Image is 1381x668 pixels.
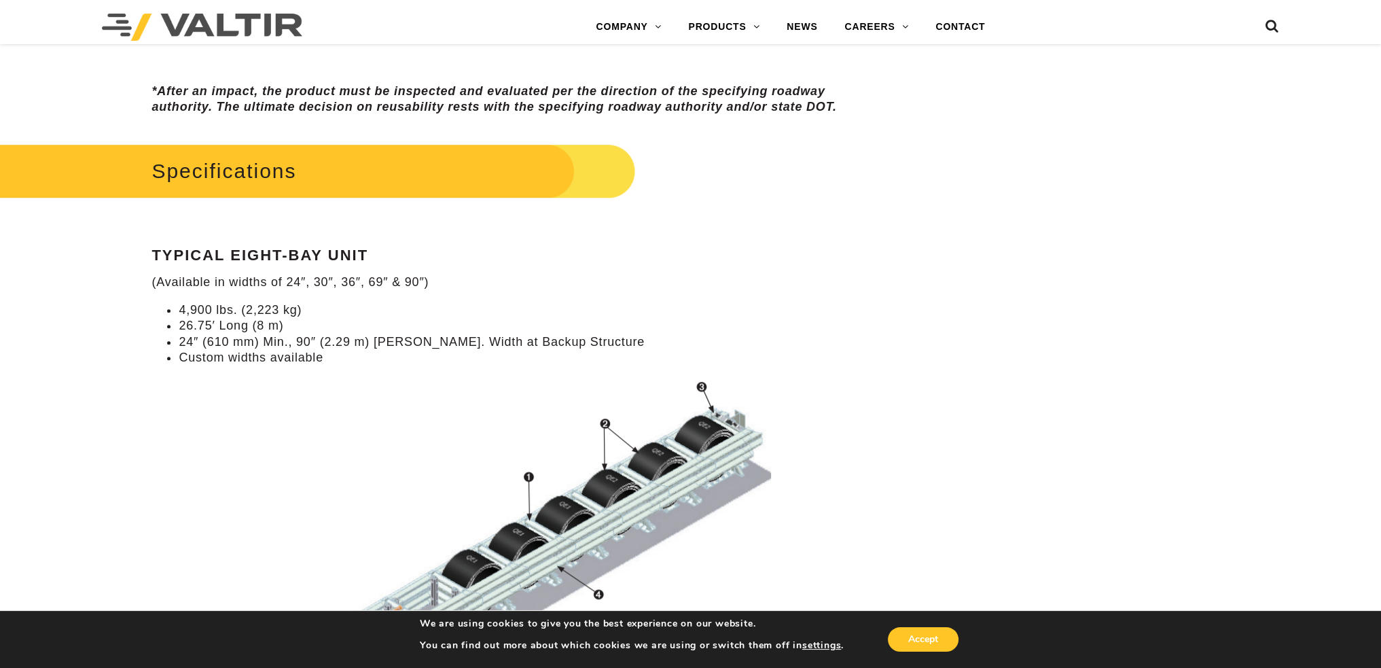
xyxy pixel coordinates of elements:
a: NEWS [773,14,831,41]
button: Accept [888,627,958,652]
li: 24″ (610 mm) Min., 90″ (2.29 m) [PERSON_NAME]. Width at Backup Structure [179,334,884,350]
a: CAREERS [831,14,922,41]
strong: Typical Eight-Bay Unit [151,247,368,264]
p: (Available in widths of 24″, 30″, 36″, 69″ & 90″) [151,275,884,290]
li: 26.75′ Long (8 m) [179,318,884,334]
em: *After an impact, the product must be inspected and evaluated per the direction of the specifying... [151,84,836,113]
p: We are using cookies to give you the best experience on our website. [420,618,844,630]
img: Valtir [102,14,302,41]
button: settings [802,639,841,652]
li: 4,900 lbs. (2,223 kg) [179,302,884,318]
a: PRODUCTS [675,14,773,41]
a: CONTACT [922,14,999,41]
a: COMPANY [583,14,675,41]
p: You can find out more about which cookies we are using or switch them off in . [420,639,844,652]
li: Custom widths available [179,350,884,366]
